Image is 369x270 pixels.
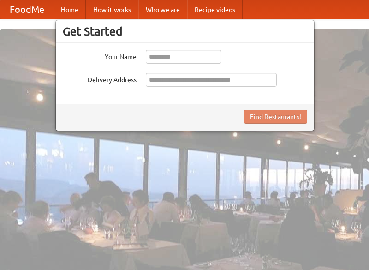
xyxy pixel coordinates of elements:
a: Who we are [138,0,187,19]
button: Find Restaurants! [244,110,307,124]
a: Home [54,0,86,19]
h3: Get Started [63,24,307,38]
label: Delivery Address [63,73,137,84]
a: How it works [86,0,138,19]
a: Recipe videos [187,0,243,19]
a: FoodMe [0,0,54,19]
label: Your Name [63,50,137,61]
